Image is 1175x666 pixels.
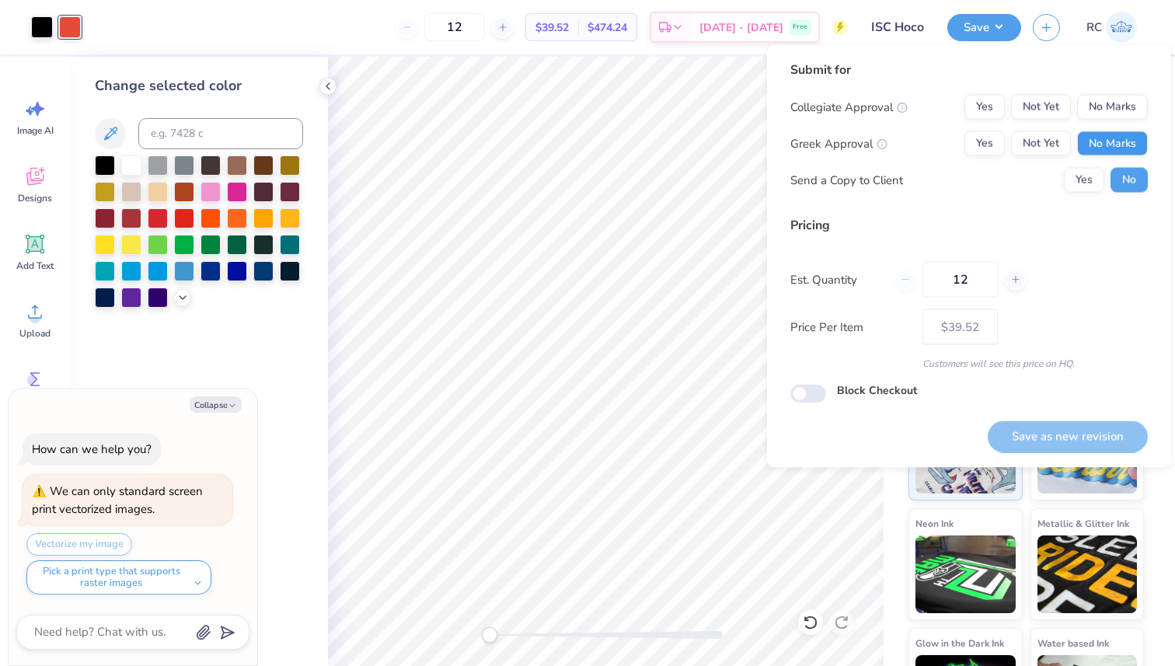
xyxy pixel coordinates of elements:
[1037,535,1138,613] img: Metallic & Glitter Ink
[915,515,954,532] span: Neon Ink
[1064,168,1104,193] button: Yes
[859,12,936,43] input: Untitled Design
[535,19,569,36] span: $39.52
[964,95,1005,120] button: Yes
[16,260,54,272] span: Add Text
[190,396,242,413] button: Collapse
[793,22,807,33] span: Free
[699,19,783,36] span: [DATE] - [DATE]
[790,61,1148,79] div: Submit for
[482,627,497,643] div: Accessibility label
[947,14,1021,41] button: Save
[18,192,52,204] span: Designs
[17,124,54,137] span: Image AI
[964,131,1005,156] button: Yes
[26,560,211,595] button: Pick a print type that supports raster images
[1106,12,1137,43] img: Rohan Chaurasia
[790,270,883,288] label: Est. Quantity
[790,318,911,336] label: Price Per Item
[424,13,485,41] input: – –
[915,635,1004,651] span: Glow in the Dark Ink
[32,483,203,517] div: We can only standard screen print vectorized images.
[790,357,1148,371] div: Customers will see this price on HQ.
[1077,95,1148,120] button: No Marks
[95,75,303,96] div: Change selected color
[1011,95,1071,120] button: Not Yet
[1086,19,1102,37] span: RC
[1037,515,1129,532] span: Metallic & Glitter Ink
[1110,168,1148,193] button: No
[1079,12,1144,43] a: RC
[1011,131,1071,156] button: Not Yet
[19,327,51,340] span: Upload
[1037,635,1109,651] span: Water based Ink
[922,262,998,298] input: – –
[138,118,303,149] input: e.g. 7428 c
[790,134,887,152] div: Greek Approval
[790,216,1148,235] div: Pricing
[587,19,627,36] span: $474.24
[1077,131,1148,156] button: No Marks
[915,535,1016,613] img: Neon Ink
[790,98,908,116] div: Collegiate Approval
[790,171,903,189] div: Send a Copy to Client
[837,382,917,399] label: Block Checkout
[32,441,152,457] div: How can we help you?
